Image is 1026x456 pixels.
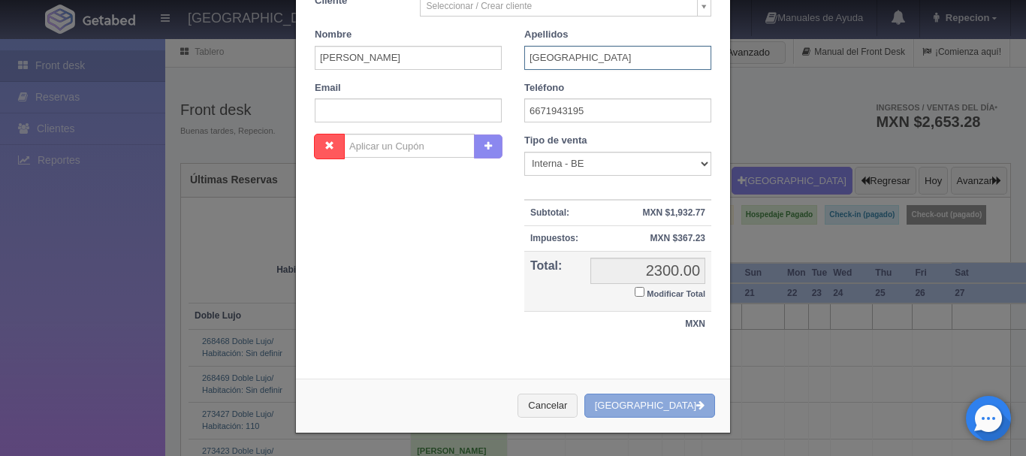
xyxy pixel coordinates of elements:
[344,134,475,158] input: Aplicar un Cupón
[635,287,644,297] input: Modificar Total
[650,233,705,243] strong: MXN $367.23
[643,207,705,218] strong: MXN $1,932.77
[524,134,587,148] label: Tipo de venta
[518,394,578,418] button: Cancelar
[315,28,352,42] label: Nombre
[647,289,705,298] small: Modificar Total
[524,81,564,95] label: Teléfono
[315,81,341,95] label: Email
[524,28,569,42] label: Apellidos
[524,200,584,226] th: Subtotal:
[685,319,705,329] strong: MXN
[524,252,584,312] th: Total:
[524,226,584,252] th: Impuestos:
[584,394,715,418] button: [GEOGRAPHIC_DATA]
